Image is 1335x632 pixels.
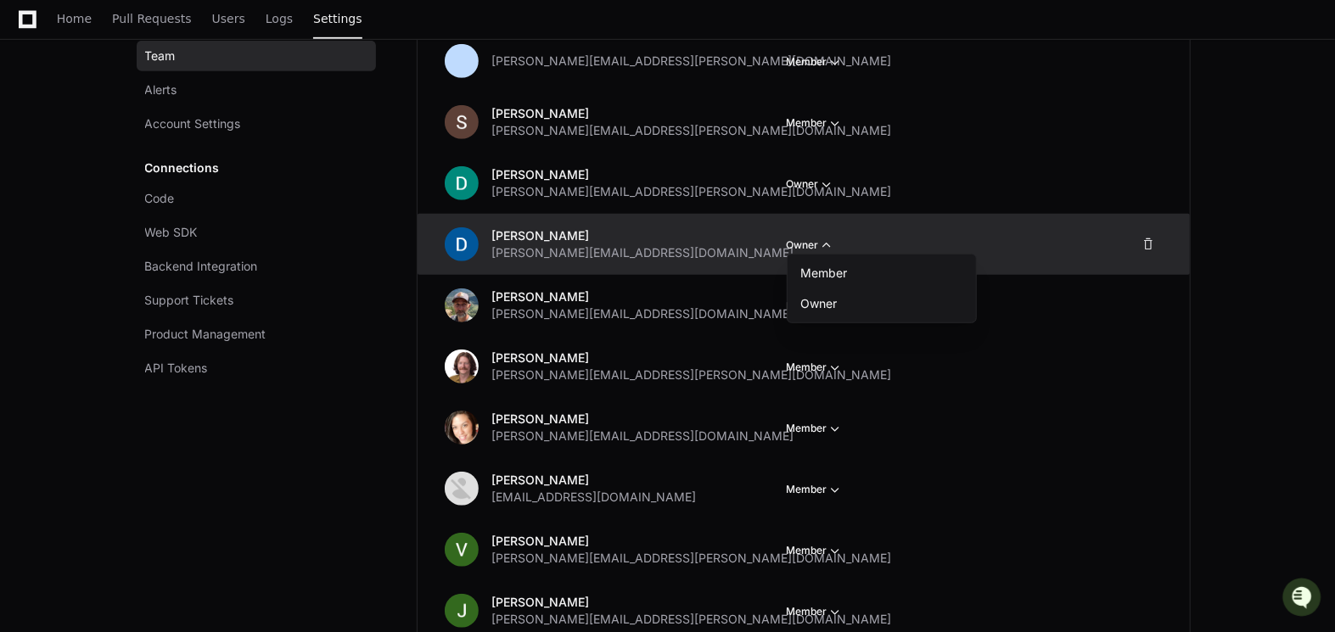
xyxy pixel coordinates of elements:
[787,420,844,437] button: Member
[137,183,376,214] a: Code
[445,472,479,506] img: ACg8ocJBlmVE7nayj-0jnvNfMVBdDUnG-qlpwIM3qtBn5muOiKYFypc=s96-c
[17,68,309,95] div: Welcome
[145,190,175,207] span: Code
[492,411,794,428] p: [PERSON_NAME]
[145,48,176,64] span: Team
[492,428,794,445] span: [PERSON_NAME][EMAIL_ADDRESS][DOMAIN_NAME]
[1281,576,1327,622] iframe: Open customer support
[492,611,892,628] span: [PERSON_NAME][EMAIL_ADDRESS][PERSON_NAME][DOMAIN_NAME]
[145,81,177,98] span: Alerts
[445,411,479,445] img: ACg8ocJUrLcZf4N_pKPjSchnfIZFEADKUSH3d_7rDd6qafJn1J2cnEo=s96-c
[788,258,978,288] button: Member
[492,533,892,550] p: [PERSON_NAME]
[787,481,844,498] button: Member
[57,14,92,24] span: Home
[289,131,309,152] button: Start new chat
[492,489,697,506] span: [EMAIL_ADDRESS][DOMAIN_NAME]
[445,594,479,628] img: ACg8ocLpn0xHlhIA5pvKoUKSYOvxSIAvatXNW610fzkHo73o9XIMrg=s96-c
[17,126,48,157] img: 1756235613930-3d25f9e4-fa56-45dd-b3ad-e072dfbd1548
[112,14,191,24] span: Pull Requests
[145,326,266,343] span: Product Management
[787,115,844,131] button: Member
[445,227,479,261] img: ACg8ocLaE6TVMrQLkR7FFxBd1s_xDHVOELASK8Us2G6t1j1JhNAjvA=s96-c
[212,14,245,24] span: Users
[787,53,844,70] button: Member
[787,176,836,193] button: Owner
[492,244,794,261] span: [PERSON_NAME][EMAIL_ADDRESS][DOMAIN_NAME]
[492,305,794,322] span: [PERSON_NAME][EMAIL_ADDRESS][DOMAIN_NAME]
[787,237,836,254] button: Owner
[145,360,208,377] span: API Tokens
[492,227,794,244] p: [PERSON_NAME]
[266,14,293,24] span: Logs
[445,288,479,322] img: ACg8ocJ5xzVOTABYD89vhr58QOPnoISmPXouEFuBXVE3P9IbcWCWQ6c=s96-c
[445,166,479,200] img: ACg8ocIv1hTECQto30UF_1qSYP2kKFLkzawXvl7gAivi8rl3MPNN=s96-c
[169,178,205,191] span: Pylon
[145,224,198,241] span: Web SDK
[492,594,892,611] p: [PERSON_NAME]
[787,603,844,620] button: Member
[445,350,479,383] img: ACg8ocLxjWwHaTxEAox3-XWut-danNeJNGcmSgkd_pWXDZ2crxYdQKg=s96-c
[492,105,892,122] p: [PERSON_NAME]
[17,17,51,51] img: PlayerZero
[145,258,258,275] span: Backend Integration
[492,183,892,200] span: [PERSON_NAME][EMAIL_ADDRESS][PERSON_NAME][DOMAIN_NAME]
[492,366,892,383] span: [PERSON_NAME][EMAIL_ADDRESS][PERSON_NAME][DOMAIN_NAME]
[313,14,362,24] span: Settings
[787,359,844,376] button: Member
[788,288,978,319] button: Owner
[137,41,376,71] a: Team
[137,109,376,139] a: Account Settings
[787,542,844,559] button: Member
[492,550,892,567] span: [PERSON_NAME][EMAIL_ADDRESS][PERSON_NAME][DOMAIN_NAME]
[137,75,376,105] a: Alerts
[58,143,215,157] div: We're available if you need us!
[445,105,479,139] img: ACg8ocLgT272Zf1VHLYKLdf3ZLwJTkgrm2U5gPTXhjBGVPS2dY_NHA=s96-c
[145,115,241,132] span: Account Settings
[145,292,234,309] span: Support Tickets
[445,533,479,567] img: ACg8ocJ-1uRnKTzN9RTANzV-JvZM5sk63vXf2xqFk1eXestKcHk8Fw=s96-c
[492,288,794,305] p: [PERSON_NAME]
[492,53,892,70] span: [PERSON_NAME][EMAIL_ADDRESS][PERSON_NAME][DOMAIN_NAME]
[137,217,376,248] a: Web SDK
[137,285,376,316] a: Support Tickets
[492,350,892,366] p: [PERSON_NAME]
[492,122,892,139] span: [PERSON_NAME][EMAIL_ADDRESS][PERSON_NAME][DOMAIN_NAME]
[137,353,376,383] a: API Tokens
[120,177,205,191] a: Powered byPylon
[58,126,278,143] div: Start new chat
[137,319,376,350] a: Product Management
[492,472,697,489] p: [PERSON_NAME]
[492,166,892,183] p: [PERSON_NAME]
[137,251,376,282] a: Backend Integration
